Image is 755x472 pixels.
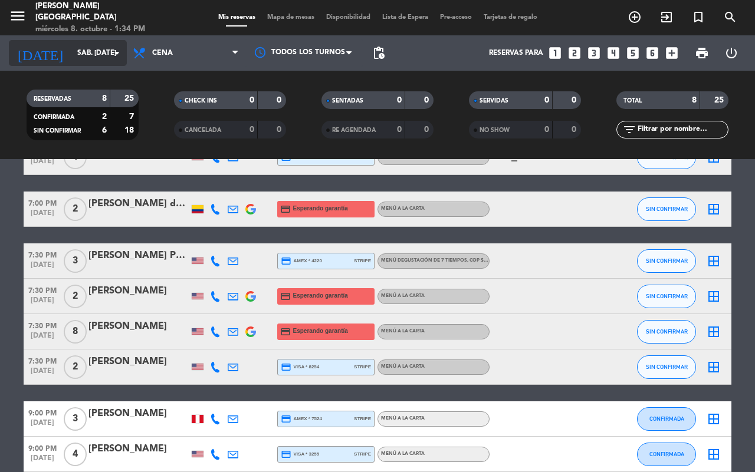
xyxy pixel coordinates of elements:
span: stripe [354,257,371,265]
i: border_all [707,412,721,426]
strong: 7 [129,113,136,121]
i: looks_4 [606,45,621,61]
i: search [723,10,737,24]
span: 9:00 PM [24,441,61,454]
span: SENTADAS [332,98,363,104]
strong: 0 [424,96,431,104]
div: [PERSON_NAME] [88,283,189,299]
span: TOTAL [623,98,642,104]
button: menu [9,7,27,29]
span: stripe [354,450,371,458]
span: , COP $ 419.000 [467,258,504,263]
span: print [695,46,709,60]
i: credit_card [281,362,291,372]
strong: 0 [572,126,579,134]
span: Menú degustación de 9 tiempos [381,154,504,159]
i: credit_card [281,449,291,460]
span: Lista de Espera [376,14,434,21]
span: 9:00 PM [24,405,61,419]
div: [PERSON_NAME] [88,441,189,457]
span: [DATE] [24,209,61,223]
button: SIN CONFIRMAR [637,285,696,308]
span: Menú a la carta [381,206,425,211]
span: Cena [152,49,173,57]
span: 2 [64,197,87,221]
strong: 0 [277,96,284,104]
strong: 0 [424,126,431,134]
strong: 0 [397,126,402,134]
span: visa * 8254 [281,362,319,372]
button: SIN CONFIRMAR [637,197,696,221]
span: 7:30 PM [24,318,61,332]
i: credit_card [280,204,291,214]
i: filter_list [622,123,636,137]
span: amex * 4220 [281,256,322,266]
span: Menú a la carta [381,364,425,369]
div: [PERSON_NAME] [88,354,189,369]
i: exit_to_app [659,10,674,24]
i: border_all [707,254,721,268]
strong: 0 [250,96,254,104]
strong: 8 [692,96,697,104]
strong: 6 [102,126,107,134]
span: SIN CONFIRMAR [646,293,688,299]
i: [DATE] [9,40,71,66]
i: menu [9,7,27,25]
span: CONFIRMADA [34,114,74,120]
button: CONFIRMADA [637,443,696,466]
span: 7:00 PM [24,196,61,209]
span: Mis reservas [212,14,261,21]
div: [PERSON_NAME] de los [PERSON_NAME] [88,196,189,212]
span: 7:30 PM [24,354,61,367]
span: 4 [64,443,87,466]
i: border_all [707,289,721,303]
div: [PERSON_NAME][GEOGRAPHIC_DATA] [35,1,180,24]
span: CONFIRMADA [649,451,684,457]
strong: 0 [544,96,549,104]
span: CHECK INS [185,98,217,104]
span: 7:30 PM [24,283,61,296]
i: looks_6 [645,45,660,61]
span: 3 [64,407,87,431]
div: miércoles 8. octubre - 1:34 PM [35,24,180,35]
span: [DATE] [24,157,61,171]
button: CONFIRMADA [637,407,696,431]
span: RE AGENDADA [332,127,376,133]
strong: 18 [124,126,136,134]
img: google-logo.png [245,326,256,337]
div: LOG OUT [717,35,746,71]
span: Menú a la carta [381,329,425,334]
span: amex * 7524 [281,414,322,424]
i: looks_5 [625,45,641,61]
span: Esperando garantía [293,326,348,336]
span: SERVIDAS [480,98,508,104]
img: google-logo.png [245,204,256,214]
strong: 0 [572,96,579,104]
span: [DATE] [24,367,61,381]
i: turned_in_not [691,10,705,24]
span: , COP $ 499.000 [467,154,504,159]
button: SIN CONFIRMAR [637,249,696,273]
span: [DATE] [24,454,61,468]
i: arrow_drop_down [110,46,124,60]
i: add_circle_outline [628,10,642,24]
div: [PERSON_NAME] [88,319,189,334]
i: credit_card [280,326,291,337]
i: credit_card [280,291,291,302]
span: Mapa de mesas [261,14,320,21]
span: SIN CONFIRMAR [646,328,688,335]
span: Reservas para [489,49,543,57]
span: visa * 3255 [281,449,319,460]
i: power_settings_new [724,46,738,60]
button: SIN CONFIRMAR [637,320,696,344]
span: SIN CONFIRMAR [646,364,688,370]
span: CONFIRMADA [649,415,684,422]
i: looks_two [567,45,582,61]
span: SIN CONFIRMAR [646,258,688,264]
i: border_all [707,360,721,374]
span: Disponibilidad [320,14,376,21]
span: 8 [64,320,87,344]
span: RESERVADAS [34,96,71,102]
div: [PERSON_NAME] Press [88,248,189,263]
span: [DATE] [24,261,61,275]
